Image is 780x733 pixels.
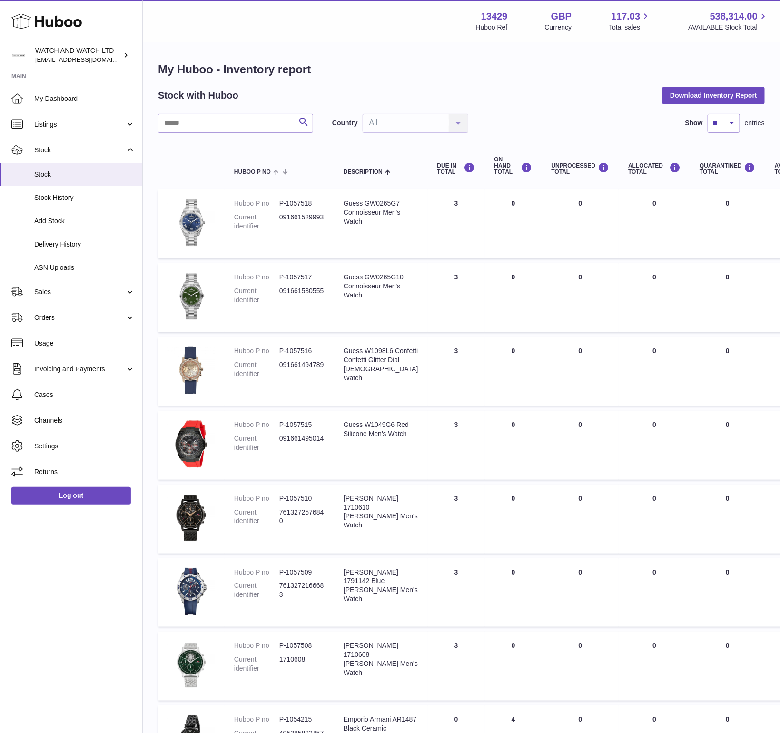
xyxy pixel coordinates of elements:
[234,494,279,503] dt: Huboo P no
[476,23,508,32] div: Huboo Ref
[279,420,325,429] dd: P-1057515
[726,568,730,576] span: 0
[168,568,215,615] img: product image
[279,568,325,577] dd: P-1057509
[234,568,279,577] dt: Huboo P no
[34,263,135,272] span: ASN Uploads
[428,485,485,554] td: 3
[168,199,215,247] img: product image
[619,558,690,627] td: 0
[279,494,325,503] dd: P-1057510
[726,347,730,355] span: 0
[685,119,703,128] label: Show
[428,632,485,701] td: 3
[168,494,215,542] img: product image
[710,10,758,23] span: 538,314.00
[234,287,279,305] dt: Current identifier
[34,287,125,297] span: Sales
[234,360,279,378] dt: Current identifier
[234,420,279,429] dt: Huboo P no
[34,442,135,451] span: Settings
[726,495,730,502] span: 0
[611,10,640,23] span: 117.03
[279,199,325,208] dd: P-1057518
[168,420,215,468] img: product image
[234,581,279,599] dt: Current identifier
[158,89,238,102] h2: Stock with Huboo
[542,558,619,627] td: 0
[234,199,279,208] dt: Huboo P no
[619,263,690,332] td: 0
[485,632,542,701] td: 0
[34,365,125,374] span: Invoicing and Payments
[34,146,125,155] span: Stock
[428,558,485,627] td: 3
[485,485,542,554] td: 0
[344,347,418,383] div: Guess W1098L6 Confetti Confetti Glitter Dial [DEMOGRAPHIC_DATA] Watch
[700,162,756,175] div: QUARANTINED Total
[494,157,533,176] div: ON HAND Total
[726,715,730,723] span: 0
[619,189,690,258] td: 0
[34,416,135,425] span: Channels
[619,632,690,701] td: 0
[234,508,279,526] dt: Current identifier
[34,120,125,129] span: Listings
[168,347,215,394] img: product image
[34,170,135,179] span: Stock
[344,420,418,438] div: Guess W1049G6 Red Silicone Men's Watch
[168,641,215,689] img: product image
[428,411,485,480] td: 3
[609,23,651,32] span: Total sales
[234,213,279,231] dt: Current identifier
[34,94,135,103] span: My Dashboard
[545,23,572,32] div: Currency
[234,347,279,356] dt: Huboo P no
[279,347,325,356] dd: P-1057516
[279,655,325,673] dd: 1710608
[11,487,131,504] a: Log out
[726,199,730,207] span: 0
[542,337,619,406] td: 0
[344,273,418,300] div: Guess GW0265G10 Connoisseur Men's Watch
[688,23,769,32] span: AVAILABLE Stock Total
[745,119,765,128] span: entries
[726,642,730,649] span: 0
[609,10,651,32] a: 117.03 Total sales
[34,390,135,399] span: Cases
[619,337,690,406] td: 0
[35,46,121,64] div: WATCH AND WATCH LTD
[344,494,418,530] div: [PERSON_NAME] 1710610 [PERSON_NAME] Men's Watch
[34,193,135,202] span: Stock History
[551,10,572,23] strong: GBP
[344,199,418,226] div: Guess GW0265G7 Connoisseur Men's Watch
[485,337,542,406] td: 0
[11,48,26,62] img: baris@watchandwatch.co.uk
[428,189,485,258] td: 3
[485,189,542,258] td: 0
[234,434,279,452] dt: Current identifier
[437,162,475,175] div: DUE IN TOTAL
[234,641,279,650] dt: Huboo P no
[34,313,125,322] span: Orders
[726,273,730,281] span: 0
[34,339,135,348] span: Usage
[35,56,140,63] span: [EMAIL_ADDRESS][DOMAIN_NAME]
[344,169,383,175] span: Description
[279,581,325,599] dd: 7613272166683
[542,411,619,480] td: 0
[619,411,690,480] td: 0
[34,240,135,249] span: Delivery History
[234,715,279,724] dt: Huboo P no
[279,287,325,305] dd: 091661530555
[234,273,279,282] dt: Huboo P no
[662,87,765,104] button: Download Inventory Report
[481,10,508,23] strong: 13429
[279,434,325,452] dd: 091661495014
[542,632,619,701] td: 0
[34,217,135,226] span: Add Stock
[344,641,418,677] div: [PERSON_NAME] 1710608 [PERSON_NAME] Men's Watch
[34,467,135,476] span: Returns
[552,162,610,175] div: UNPROCESSED Total
[485,558,542,627] td: 0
